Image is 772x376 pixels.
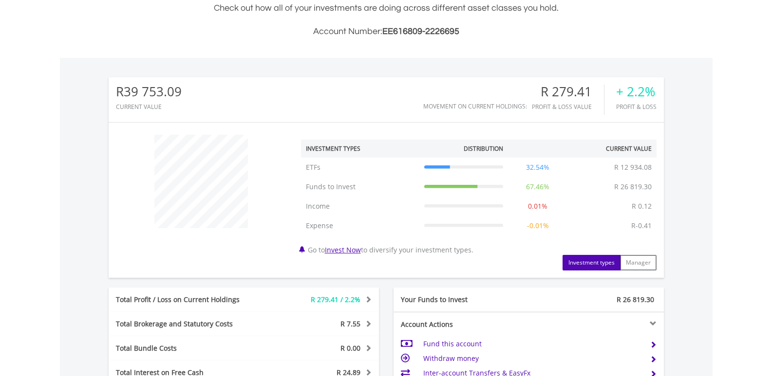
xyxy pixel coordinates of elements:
span: EE616809-2226695 [382,27,459,36]
div: Check out how all of your investments are doing across different asset classes you hold. [109,1,664,38]
td: 0.01% [508,197,567,216]
div: Account Actions [394,320,529,329]
div: Total Profit / Loss on Current Holdings [109,295,266,304]
td: -0.01% [508,216,567,235]
div: Your Funds to Invest [394,295,529,304]
th: Investment Types [301,140,419,158]
td: R 12 934.08 [609,158,657,177]
div: Profit & Loss [616,104,657,110]
td: 32.54% [508,158,567,177]
div: Distribution [464,144,503,153]
span: R 26 819.30 [617,295,654,304]
button: Investment types [563,255,621,270]
td: Income [301,197,419,216]
td: Funds to Invest [301,177,419,197]
td: ETFs [301,158,419,177]
h3: Account Number: [109,25,664,38]
div: Total Brokerage and Statutory Costs [109,319,266,329]
td: R-0.41 [626,216,657,235]
div: Total Bundle Costs [109,343,266,353]
td: 67.46% [508,177,567,197]
div: Movement on Current Holdings: [423,103,527,109]
span: R 7.55 [340,319,360,328]
div: R 279.41 [532,85,604,99]
div: Profit & Loss Value [532,104,604,110]
span: R 279.41 / 2.2% [311,295,360,304]
td: R 26 819.30 [609,177,657,197]
span: R 0.00 [340,343,360,353]
th: Current Value [567,140,657,158]
div: Go to to diversify your investment types. [294,130,664,270]
button: Manager [620,255,657,270]
div: + 2.2% [616,85,657,99]
td: Withdraw money [423,351,642,366]
a: Invest Now [325,245,361,254]
td: Expense [301,216,419,235]
td: R 0.12 [627,197,657,216]
div: CURRENT VALUE [116,104,182,110]
td: Fund this account [423,337,642,351]
div: R39 753.09 [116,85,182,99]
